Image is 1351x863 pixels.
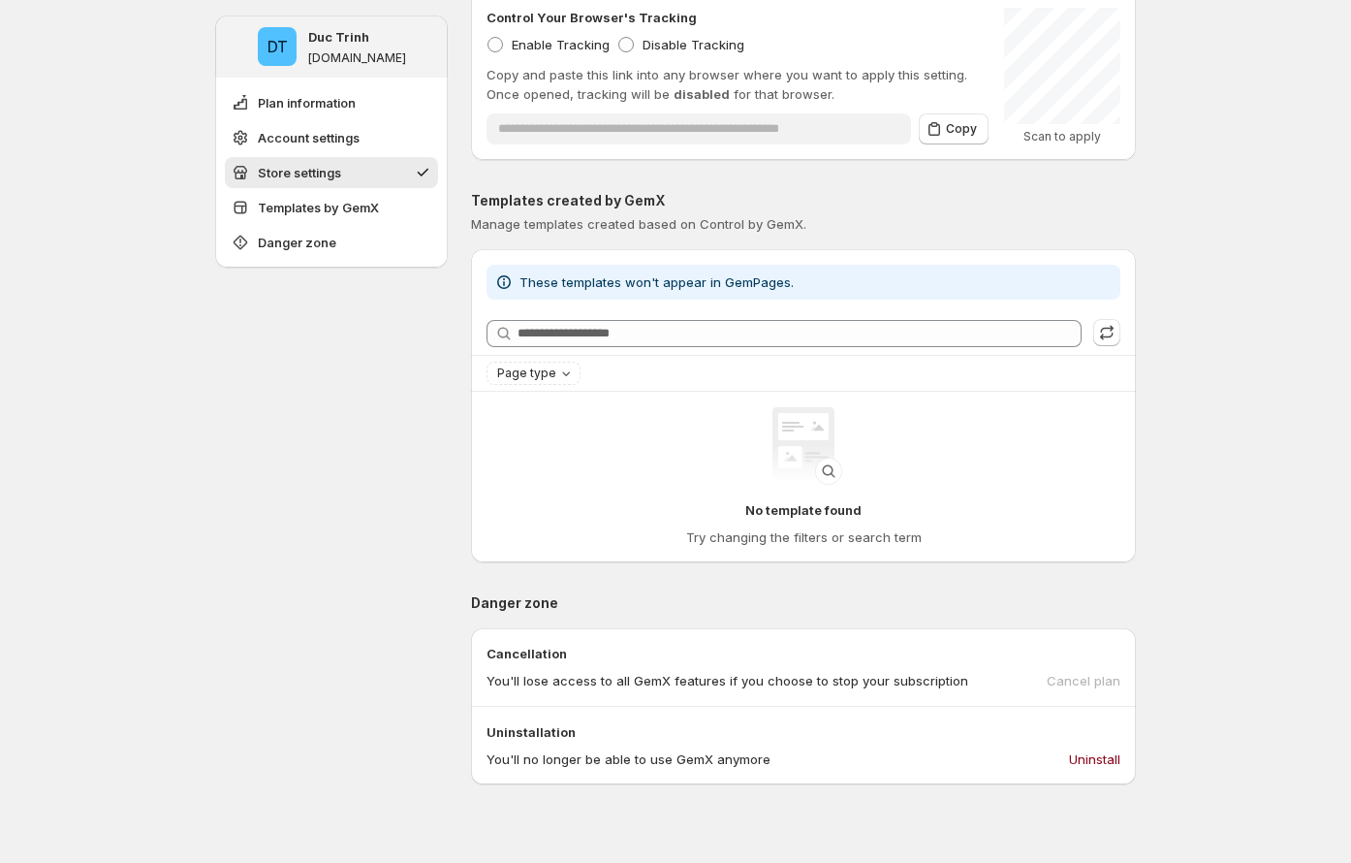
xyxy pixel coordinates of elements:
[1057,744,1132,775] button: Uninstall
[471,593,1136,613] p: Danger zone
[1069,750,1120,769] span: Uninstall
[512,37,610,52] span: Enable Tracking
[487,750,770,769] p: You'll no longer be able to use GemX anymore
[487,671,968,690] p: You'll lose access to all GemX features if you choose to stop your subscription
[487,644,1120,663] p: Cancellation
[258,128,360,147] span: Account settings
[1004,129,1120,144] p: Scan to apply
[487,65,989,104] p: Copy and paste this link into any browser where you want to apply this setting. Once opened, trac...
[745,500,862,520] p: No template found
[946,121,977,137] span: Copy
[765,407,842,485] img: Empty theme pages
[267,37,287,56] text: DT
[225,192,438,223] button: Templates by GemX
[487,8,697,27] p: Control Your Browser's Tracking
[308,50,406,66] p: [DOMAIN_NAME]
[258,198,379,217] span: Templates by GemX
[919,113,989,144] button: Copy
[471,216,806,232] span: Manage templates created based on Control by GemX.
[225,157,438,188] button: Store settings
[497,366,556,381] span: Page type
[225,122,438,153] button: Account settings
[308,27,369,47] p: Duc Trinh
[674,86,730,102] span: disabled
[258,27,297,66] span: Duc Trinh
[519,274,794,290] span: These templates won't appear in GemPages.
[487,722,1120,742] p: Uninstallation
[643,37,744,52] span: Disable Tracking
[686,527,922,547] p: Try changing the filters or search term
[258,163,341,182] span: Store settings
[258,93,356,112] span: Plan information
[487,363,580,384] button: Page type
[225,87,438,118] button: Plan information
[258,233,336,252] span: Danger zone
[471,191,1136,210] p: Templates created by GemX
[225,227,438,258] button: Danger zone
